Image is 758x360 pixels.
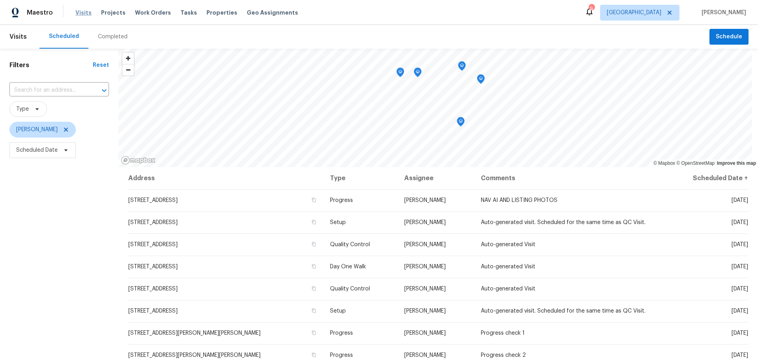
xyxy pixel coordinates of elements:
[481,330,525,336] span: Progress check 1
[717,160,756,166] a: Improve this map
[310,219,317,226] button: Copy Address
[75,9,92,17] span: Visits
[247,9,298,17] span: Geo Assignments
[404,308,446,314] span: [PERSON_NAME]
[98,33,128,41] div: Completed
[481,286,535,292] span: Auto-generated Visit
[732,308,748,314] span: [DATE]
[716,32,742,42] span: Schedule
[404,264,446,270] span: [PERSON_NAME]
[709,29,749,45] button: Schedule
[99,85,110,96] button: Open
[128,167,324,189] th: Address
[9,61,93,69] h1: Filters
[732,264,748,270] span: [DATE]
[477,74,485,87] div: Map marker
[330,220,346,225] span: Setup
[404,242,446,247] span: [PERSON_NAME]
[9,84,87,96] input: Search for an address...
[481,352,526,358] span: Progress check 2
[310,307,317,314] button: Copy Address
[404,220,446,225] span: [PERSON_NAME]
[128,308,178,314] span: [STREET_ADDRESS]
[310,285,317,292] button: Copy Address
[589,5,594,13] div: 9
[310,351,317,358] button: Copy Address
[330,286,370,292] span: Quality Control
[661,167,749,189] th: Scheduled Date ↑
[16,105,29,113] span: Type
[16,126,58,134] span: [PERSON_NAME]
[414,68,422,80] div: Map marker
[101,9,126,17] span: Projects
[122,64,134,75] button: Zoom out
[121,156,156,165] a: Mapbox homepage
[398,167,475,189] th: Assignee
[404,286,446,292] span: [PERSON_NAME]
[732,352,748,358] span: [DATE]
[310,196,317,204] button: Copy Address
[676,160,715,166] a: OpenStreetMap
[206,9,237,17] span: Properties
[481,308,645,314] span: Auto-generated visit. Scheduled for the same time as QC Visit.
[698,9,746,17] span: [PERSON_NAME]
[128,198,178,203] span: [STREET_ADDRESS]
[458,61,466,74] div: Map marker
[732,198,748,203] span: [DATE]
[457,117,465,129] div: Map marker
[27,9,53,17] span: Maestro
[732,330,748,336] span: [DATE]
[93,61,109,69] div: Reset
[128,242,178,247] span: [STREET_ADDRESS]
[9,28,27,45] span: Visits
[653,160,675,166] a: Mapbox
[330,198,353,203] span: Progress
[324,167,398,189] th: Type
[732,220,748,225] span: [DATE]
[128,220,178,225] span: [STREET_ADDRESS]
[310,329,317,336] button: Copy Address
[732,242,748,247] span: [DATE]
[330,242,370,247] span: Quality Control
[16,146,58,154] span: Scheduled Date
[135,9,171,17] span: Work Orders
[481,198,557,203] span: NAV AI AND LISTING PHOTOS
[732,286,748,292] span: [DATE]
[310,263,317,270] button: Copy Address
[122,53,134,64] button: Zoom in
[404,352,446,358] span: [PERSON_NAME]
[396,68,404,80] div: Map marker
[404,330,446,336] span: [PERSON_NAME]
[330,308,346,314] span: Setup
[481,220,645,225] span: Auto-generated visit. Scheduled for the same time as QC Visit.
[404,198,446,203] span: [PERSON_NAME]
[128,330,261,336] span: [STREET_ADDRESS][PERSON_NAME][PERSON_NAME]
[475,167,661,189] th: Comments
[481,264,535,270] span: Auto-generated Visit
[49,32,79,40] div: Scheduled
[330,352,353,358] span: Progress
[128,264,178,270] span: [STREET_ADDRESS]
[607,9,661,17] span: [GEOGRAPHIC_DATA]
[481,242,535,247] span: Auto-generated Visit
[118,49,752,167] canvas: Map
[330,264,366,270] span: Day One Walk
[330,330,353,336] span: Progress
[128,352,261,358] span: [STREET_ADDRESS][PERSON_NAME][PERSON_NAME]
[180,10,197,15] span: Tasks
[310,241,317,248] button: Copy Address
[128,286,178,292] span: [STREET_ADDRESS]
